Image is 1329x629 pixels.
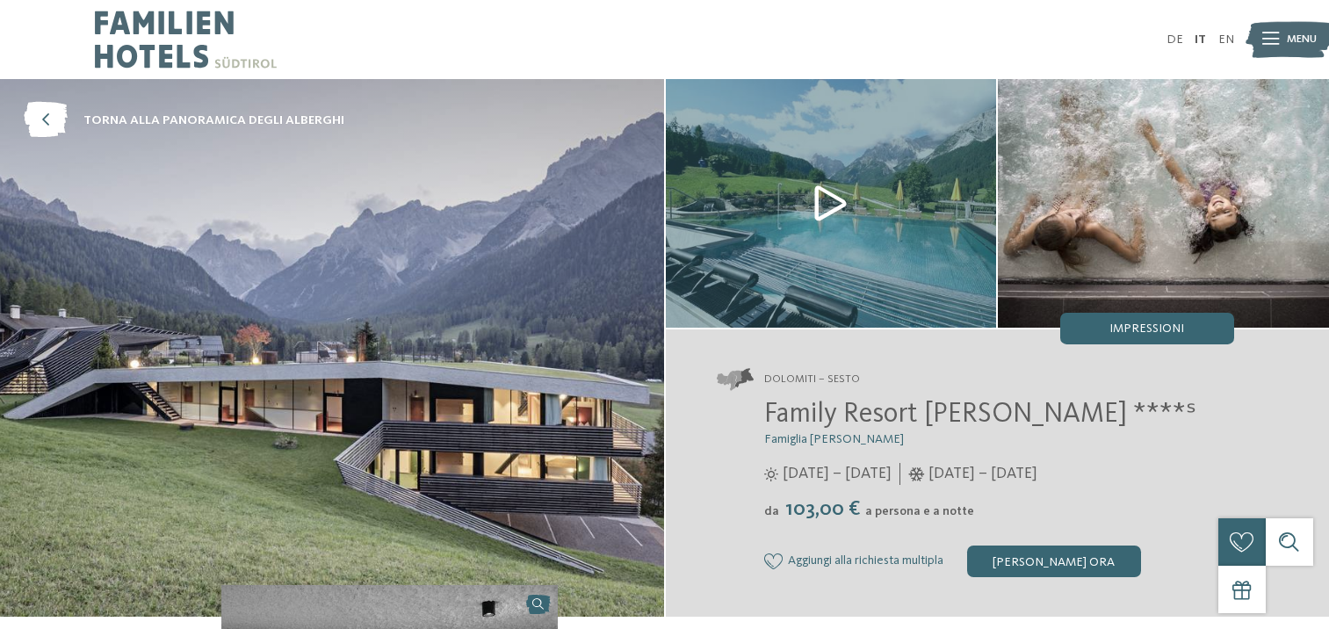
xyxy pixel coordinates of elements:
[24,103,344,139] a: torna alla panoramica degli alberghi
[908,467,925,481] i: Orari d'apertura inverno
[865,505,974,517] span: a persona e a notte
[781,499,863,520] span: 103,00 €
[998,79,1329,328] img: Il nostro family hotel a Sesto, il vostro rifugio sulle Dolomiti.
[666,79,997,328] img: Il nostro family hotel a Sesto, il vostro rifugio sulle Dolomiti.
[764,433,904,445] span: Famiglia [PERSON_NAME]
[1218,33,1234,46] a: EN
[967,546,1141,577] div: [PERSON_NAME] ora
[1109,322,1184,335] span: Impressioni
[783,463,892,485] span: [DATE] – [DATE]
[788,554,943,568] span: Aggiungi alla richiesta multipla
[764,505,779,517] span: da
[764,467,778,481] i: Orari d'apertura estate
[764,372,860,387] span: Dolomiti – Sesto
[1195,33,1206,46] a: IT
[928,463,1037,485] span: [DATE] – [DATE]
[1287,32,1317,47] span: Menu
[83,112,344,129] span: torna alla panoramica degli alberghi
[1166,33,1183,46] a: DE
[764,401,1196,429] span: Family Resort [PERSON_NAME] ****ˢ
